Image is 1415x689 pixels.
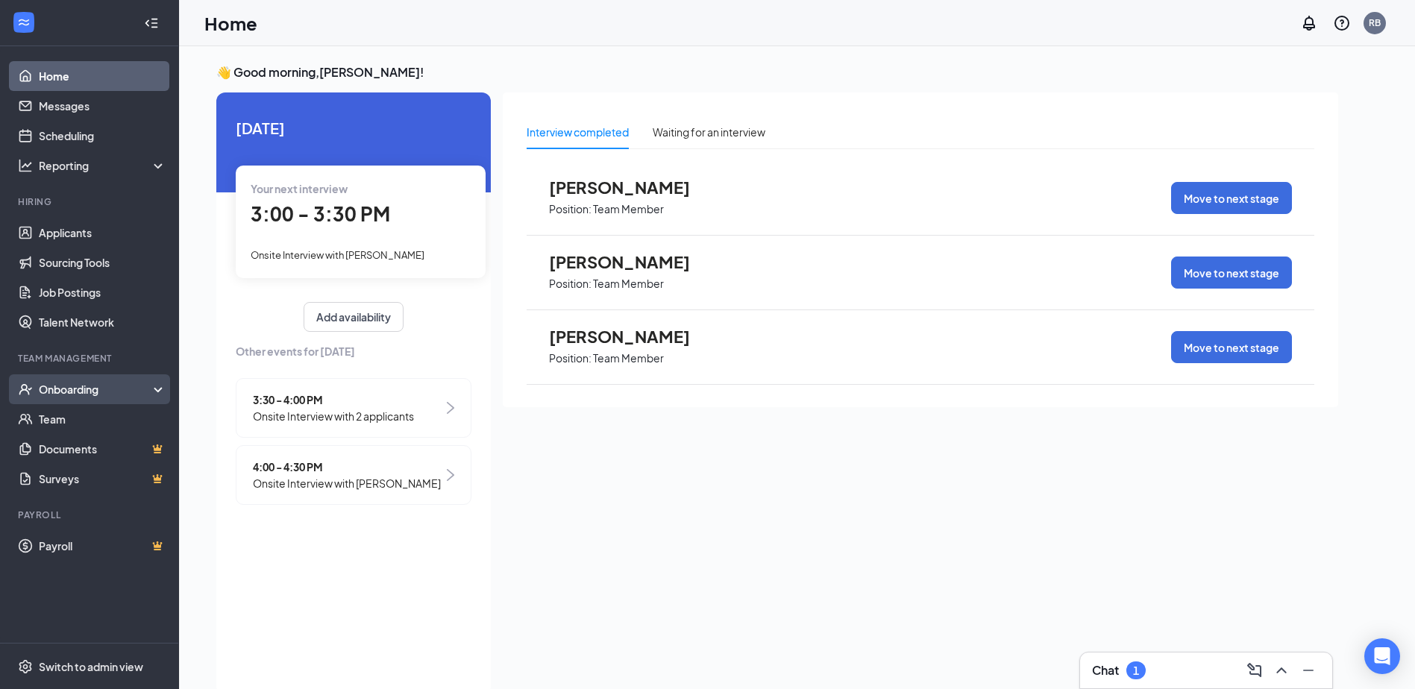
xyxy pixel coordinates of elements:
[1369,16,1381,29] div: RB
[236,116,471,139] span: [DATE]
[39,158,167,173] div: Reporting
[593,277,664,291] p: Team Member
[1270,658,1293,682] button: ChevronUp
[1246,661,1264,679] svg: ComposeMessage
[251,201,390,226] span: 3:00 - 3:30 PM
[39,382,154,397] div: Onboarding
[144,16,159,31] svg: Collapse
[39,404,166,434] a: Team
[18,509,163,521] div: Payroll
[1171,257,1292,289] button: Move to next stage
[1171,331,1292,363] button: Move to next stage
[39,218,166,248] a: Applicants
[39,464,166,494] a: SurveysCrown
[1296,658,1320,682] button: Minimize
[39,659,143,674] div: Switch to admin view
[18,195,163,208] div: Hiring
[39,248,166,277] a: Sourcing Tools
[16,15,31,30] svg: WorkstreamLogo
[18,382,33,397] svg: UserCheck
[549,252,713,271] span: [PERSON_NAME]
[39,121,166,151] a: Scheduling
[39,434,166,464] a: DocumentsCrown
[593,202,664,216] p: Team Member
[18,659,33,674] svg: Settings
[39,307,166,337] a: Talent Network
[549,202,592,216] p: Position:
[1299,661,1317,679] svg: Minimize
[549,277,592,291] p: Position:
[1133,664,1139,677] div: 1
[204,10,257,36] h1: Home
[216,64,1338,81] h3: 👋 Good morning, [PERSON_NAME] !
[253,459,441,475] span: 4:00 - 4:30 PM
[527,124,629,140] div: Interview completed
[593,351,664,365] p: Team Member
[1171,182,1292,214] button: Move to next stage
[549,351,592,365] p: Position:
[1300,14,1318,32] svg: Notifications
[39,61,166,91] a: Home
[253,408,414,424] span: Onsite Interview with 2 applicants
[39,91,166,121] a: Messages
[253,391,414,408] span: 3:30 - 4:00 PM
[549,177,713,197] span: [PERSON_NAME]
[251,182,348,195] span: Your next interview
[304,302,404,332] button: Add availability
[653,124,765,140] div: Waiting for an interview
[1364,638,1400,674] div: Open Intercom Messenger
[1243,658,1267,682] button: ComposeMessage
[1333,14,1351,32] svg: QuestionInfo
[253,475,441,491] span: Onsite Interview with [PERSON_NAME]
[39,277,166,307] a: Job Postings
[18,352,163,365] div: Team Management
[18,158,33,173] svg: Analysis
[1273,661,1290,679] svg: ChevronUp
[39,531,166,561] a: PayrollCrown
[1092,662,1119,679] h3: Chat
[549,327,713,346] span: [PERSON_NAME]
[236,343,471,359] span: Other events for [DATE]
[251,249,424,261] span: Onsite Interview with [PERSON_NAME]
